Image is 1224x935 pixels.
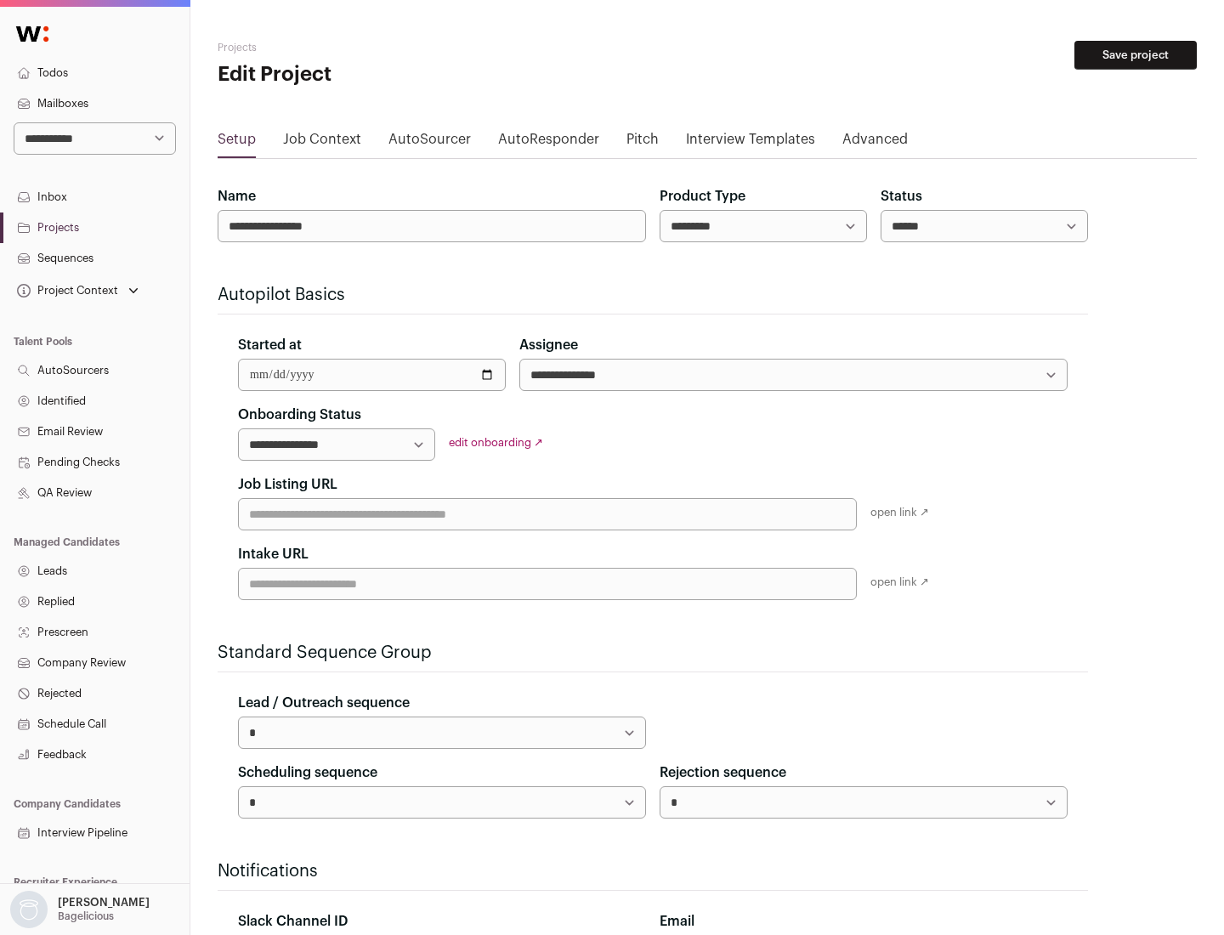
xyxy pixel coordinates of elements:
[449,437,543,448] a: edit onboarding ↗
[218,129,256,156] a: Setup
[388,129,471,156] a: AutoSourcer
[218,61,544,88] h1: Edit Project
[218,859,1088,883] h2: Notifications
[14,279,142,303] button: Open dropdown
[218,41,544,54] h2: Projects
[1074,41,1197,70] button: Save project
[218,283,1088,307] h2: Autopilot Basics
[660,911,1068,932] div: Email
[238,474,337,495] label: Job Listing URL
[218,641,1088,665] h2: Standard Sequence Group
[7,17,58,51] img: Wellfound
[10,891,48,928] img: nopic.png
[238,762,377,783] label: Scheduling sequence
[660,762,786,783] label: Rejection sequence
[238,335,302,355] label: Started at
[58,896,150,909] p: [PERSON_NAME]
[686,129,815,156] a: Interview Templates
[660,186,745,207] label: Product Type
[519,335,578,355] label: Assignee
[881,186,922,207] label: Status
[238,911,348,932] label: Slack Channel ID
[238,544,309,564] label: Intake URL
[58,909,114,923] p: Bagelicious
[842,129,908,156] a: Advanced
[238,693,410,713] label: Lead / Outreach sequence
[7,891,153,928] button: Open dropdown
[218,186,256,207] label: Name
[238,405,361,425] label: Onboarding Status
[283,129,361,156] a: Job Context
[14,284,118,297] div: Project Context
[498,129,599,156] a: AutoResponder
[626,129,659,156] a: Pitch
